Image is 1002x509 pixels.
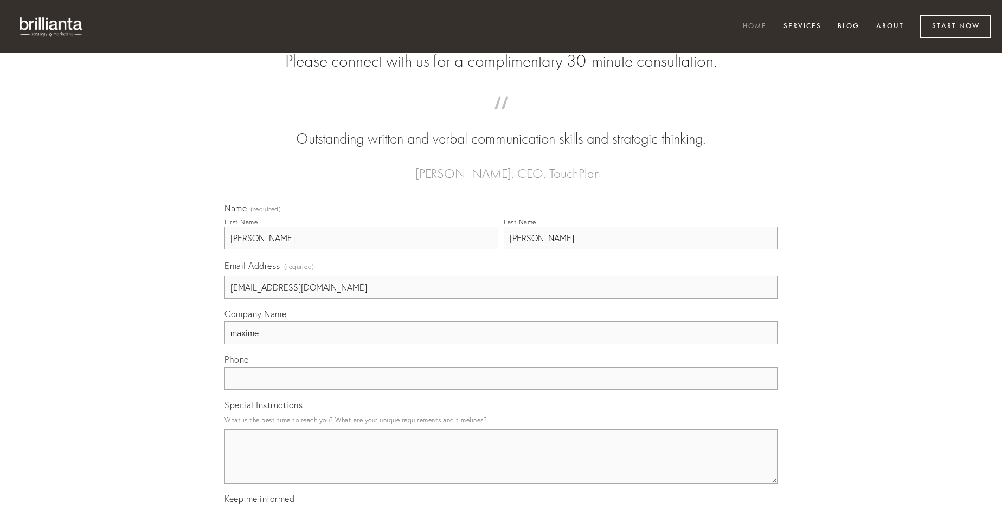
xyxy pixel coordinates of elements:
[224,260,280,271] span: Email Address
[224,400,303,410] span: Special Instructions
[776,18,828,36] a: Services
[224,218,258,226] div: First Name
[869,18,911,36] a: About
[242,150,760,184] figcaption: — [PERSON_NAME], CEO, TouchPlan
[242,107,760,150] blockquote: Outstanding written and verbal communication skills and strategic thinking.
[242,107,760,128] span: “
[224,354,249,365] span: Phone
[224,413,778,427] p: What is the best time to reach you? What are your unique requirements and timelines?
[11,11,92,42] img: brillianta - research, strategy, marketing
[920,15,991,38] a: Start Now
[224,51,778,72] h2: Please connect with us for a complimentary 30-minute consultation.
[831,18,866,36] a: Blog
[284,259,314,274] span: (required)
[736,18,774,36] a: Home
[504,218,536,226] div: Last Name
[251,206,281,212] span: (required)
[224,493,294,504] span: Keep me informed
[224,203,247,214] span: Name
[224,308,286,319] span: Company Name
